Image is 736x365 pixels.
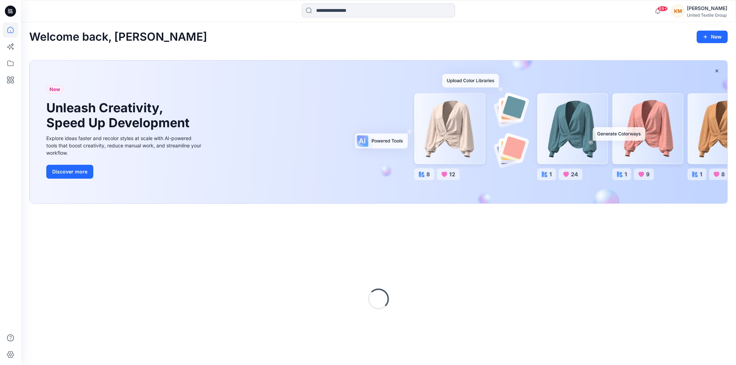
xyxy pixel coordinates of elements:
[687,4,727,13] div: [PERSON_NAME]
[49,85,60,94] span: New
[46,165,203,179] a: Discover more
[46,135,203,156] div: Explore ideas faster and recolor styles at scale with AI-powered tools that boost creativity, red...
[697,31,728,43] button: New
[46,100,193,130] h1: Unleash Creativity, Speed Up Development
[687,13,727,18] div: United Textile Group
[29,31,207,43] h2: Welcome back, [PERSON_NAME]
[46,165,93,179] button: Discover more
[672,5,684,17] div: KM
[657,6,668,11] span: 99+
